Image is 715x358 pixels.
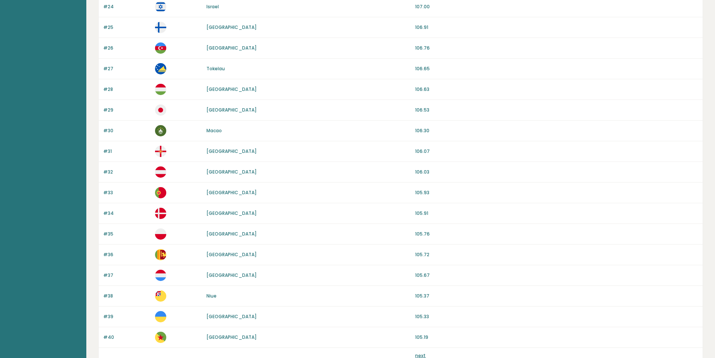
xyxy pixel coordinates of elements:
[103,148,151,155] p: #31
[155,84,166,95] img: hu.svg
[155,125,166,136] img: mo.svg
[155,332,166,343] img: gf.svg
[415,334,698,341] p: 105.19
[206,65,225,72] a: Tokelau
[206,127,222,134] a: Macao
[155,166,166,178] img: at.svg
[103,3,151,10] p: #24
[206,169,257,175] a: [GEOGRAPHIC_DATA]
[415,45,698,51] p: 106.76
[103,169,151,175] p: #32
[415,169,698,175] p: 106.03
[155,290,166,302] img: nu.svg
[155,63,166,74] img: tk.svg
[206,231,257,237] a: [GEOGRAPHIC_DATA]
[155,270,166,281] img: lu.svg
[415,272,698,279] p: 105.67
[206,45,257,51] a: [GEOGRAPHIC_DATA]
[103,251,151,258] p: #36
[415,3,698,10] p: 107.00
[206,148,257,154] a: [GEOGRAPHIC_DATA]
[206,272,257,278] a: [GEOGRAPHIC_DATA]
[206,313,257,320] a: [GEOGRAPHIC_DATA]
[415,210,698,217] p: 105.91
[415,107,698,113] p: 106.53
[103,334,151,341] p: #40
[155,42,166,54] img: az.svg
[206,86,257,92] a: [GEOGRAPHIC_DATA]
[415,251,698,258] p: 105.72
[155,187,166,198] img: pt.svg
[155,249,166,260] img: lk.svg
[415,24,698,31] p: 106.91
[206,251,257,258] a: [GEOGRAPHIC_DATA]
[415,148,698,155] p: 106.07
[155,104,166,116] img: jp.svg
[415,313,698,320] p: 105.33
[103,189,151,196] p: #33
[415,293,698,299] p: 105.37
[103,65,151,72] p: #27
[415,86,698,93] p: 106.63
[206,3,219,10] a: Israel
[155,311,166,322] img: ua.svg
[103,45,151,51] p: #26
[206,293,217,299] a: Niue
[206,107,257,113] a: [GEOGRAPHIC_DATA]
[415,231,698,237] p: 105.76
[103,293,151,299] p: #38
[415,189,698,196] p: 105.93
[103,86,151,93] p: #28
[415,127,698,134] p: 106.30
[103,127,151,134] p: #30
[206,189,257,196] a: [GEOGRAPHIC_DATA]
[103,24,151,31] p: #25
[103,210,151,217] p: #34
[206,334,257,340] a: [GEOGRAPHIC_DATA]
[206,24,257,30] a: [GEOGRAPHIC_DATA]
[103,231,151,237] p: #35
[155,1,166,12] img: il.svg
[155,146,166,157] img: gg.svg
[155,208,166,219] img: dk.svg
[103,272,151,279] p: #37
[415,65,698,72] p: 106.65
[103,313,151,320] p: #39
[103,107,151,113] p: #29
[155,228,166,240] img: pl.svg
[155,22,166,33] img: fi.svg
[206,210,257,216] a: [GEOGRAPHIC_DATA]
